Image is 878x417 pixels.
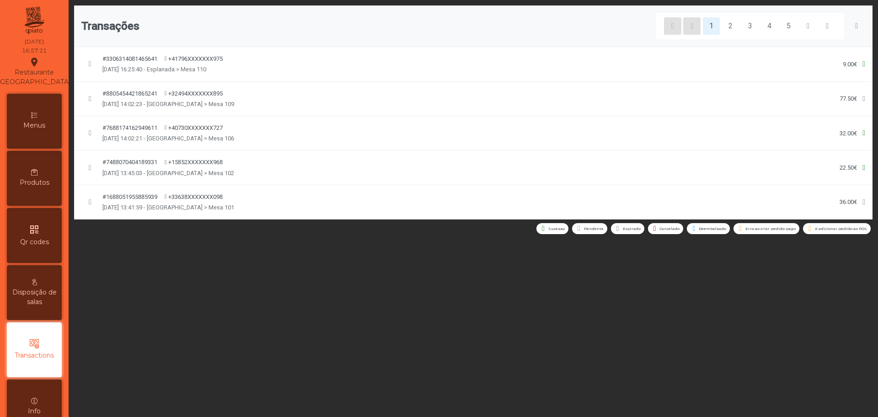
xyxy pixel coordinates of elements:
button: 2 [722,17,739,35]
button: 1 [703,17,720,35]
span: [DATE] 14:02:23 - [GEOGRAPHIC_DATA] > Mesa 109 [102,100,234,108]
span: [DATE] 16:25:40 - Esplanada > Mesa 110 [102,65,206,74]
div: #7488070404189331 [102,158,157,166]
button: 5 [780,17,798,35]
span: Disposição de salas [9,288,59,307]
div: #1688051955885939 [102,192,157,201]
span: Transactions [15,351,54,360]
div: [DATE] [25,37,44,46]
div: 16:57:21 [22,47,47,55]
span: +15852XXXXXXX968 [168,158,223,166]
span: A adicionar pedido ao POS [815,226,867,231]
span: [DATE] 13:41:59 - [GEOGRAPHIC_DATA] > Mesa 101 [102,203,234,212]
button: 3 [741,17,759,35]
div: 9.00€ [843,60,857,69]
img: qpiato [23,5,45,37]
span: Expirado [623,226,641,231]
button: 4 [761,17,778,35]
div: 77.50€ [840,94,857,103]
span: Produtos [20,178,49,187]
span: [DATE] 14:02:21 - [GEOGRAPHIC_DATA] > Mesa 106 [102,134,234,143]
span: +41796XXXXXXX975 [168,54,223,63]
span: Reembolsado [699,226,726,231]
span: Sucesso [548,226,565,231]
span: +33638XXXXXXX098 [168,192,223,201]
span: Info [28,406,41,416]
span: Erro ao criar pedido pago [745,226,796,231]
span: Qr codes [20,237,49,247]
div: #7688174162949611 [102,123,157,132]
span: [DATE] 13:45:03 - [GEOGRAPHIC_DATA] > Mesa 102 [102,169,234,177]
span: +40730XXXXXXX727 [168,123,223,132]
div: #3306314081465641 [102,54,157,63]
div: 36.00€ [840,198,857,206]
span: Transações [81,18,139,34]
i: location_on [29,57,40,68]
div: 22.50€ [840,163,857,172]
i: qr_code [29,224,40,235]
div: #8805454421865241 [102,89,157,98]
span: +32494XXXXXXX895 [168,89,223,98]
span: Cancelado [659,226,680,231]
span: Menus [23,121,45,130]
div: 32.00€ [840,129,857,138]
span: Pendente [584,226,604,231]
